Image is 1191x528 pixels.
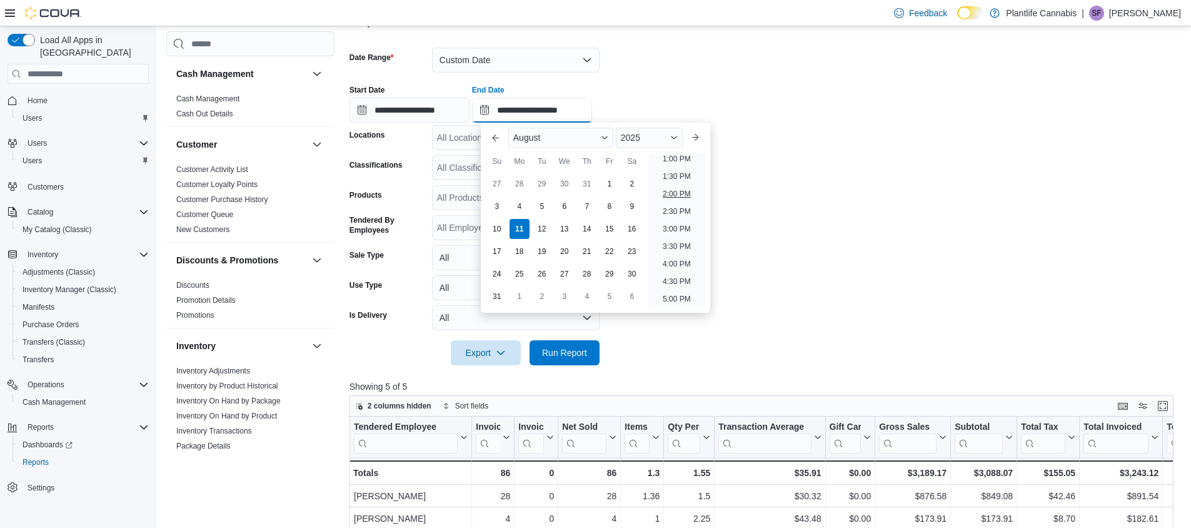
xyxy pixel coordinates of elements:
[176,442,231,450] a: Package Details
[176,310,214,320] span: Promotions
[577,287,597,307] div: day-4
[166,91,334,126] div: Cash Management
[18,437,149,452] span: Dashboards
[3,246,154,263] button: Inventory
[18,437,78,452] a: Dashboards
[472,98,592,123] input: Press the down key to enter a popover containing a calendar. Press the escape key to close the po...
[176,280,209,290] span: Discounts
[18,153,149,168] span: Users
[176,427,252,435] a: Inventory Transactions
[658,256,696,272] li: 4:00 PM
[600,151,620,171] div: Fr
[432,48,600,73] button: Custom Date
[829,489,871,504] div: $0.00
[18,335,90,350] a: Transfers (Classic)
[23,156,42,166] span: Users
[600,196,620,216] div: day-8
[23,397,86,407] span: Cash Management
[3,479,154,497] button: Settings
[13,298,154,316] button: Manifests
[176,138,307,151] button: Customer
[176,180,258,190] span: Customer Loyalty Points
[621,133,640,143] span: 2025
[577,151,597,171] div: Th
[176,225,229,235] span: New Customers
[718,422,821,454] button: Transaction Average
[13,263,154,281] button: Adjustments (Classic)
[13,316,154,333] button: Purchase Orders
[510,196,530,216] div: day-4
[176,340,216,352] h3: Inventory
[432,245,600,270] button: All
[718,489,821,504] div: $30.32
[18,111,149,126] span: Users
[349,130,385,140] label: Locations
[309,338,324,353] button: Inventory
[718,422,811,454] div: Transaction Average
[510,264,530,284] div: day-25
[532,174,552,194] div: day-29
[176,397,281,405] a: Inventory On Hand by Package
[18,282,121,297] a: Inventory Manager (Classic)
[889,1,952,26] a: Feedback
[879,465,947,480] div: $3,189.17
[1083,465,1158,480] div: $3,243.12
[23,113,42,123] span: Users
[909,7,947,19] span: Feedback
[957,19,958,20] span: Dark Mode
[622,241,642,261] div: day-23
[562,511,616,526] div: 4
[625,465,660,480] div: 1.3
[1083,422,1148,434] div: Total Invoiced
[600,264,620,284] div: day-29
[532,151,552,171] div: Tu
[955,422,1013,454] button: Subtotal
[555,264,575,284] div: day-27
[176,396,281,406] span: Inventory On Hand by Package
[3,91,154,109] button: Home
[658,169,696,184] li: 1:30 PM
[542,347,587,359] span: Run Report
[1083,422,1158,454] button: Total Invoiced
[508,128,613,148] div: Button. Open the month selector. August is currently selected.
[18,455,54,470] a: Reports
[13,109,154,127] button: Users
[176,382,278,390] a: Inventory by Product Historical
[685,128,705,148] button: Next month
[3,177,154,195] button: Customers
[668,422,710,454] button: Qty Per Transaction
[23,205,149,220] span: Catalog
[600,287,620,307] div: day-5
[28,483,54,493] span: Settings
[3,135,154,152] button: Users
[28,182,64,192] span: Customers
[1135,399,1150,414] button: Display options
[13,152,154,170] button: Users
[23,225,92,235] span: My Catalog (Classic)
[476,511,510,526] div: 4
[486,128,506,148] button: Previous Month
[625,422,650,454] div: Items Per Transaction
[176,254,307,267] button: Discounts & Promotions
[353,465,468,480] div: Totals
[658,204,696,219] li: 2:30 PM
[513,133,541,143] span: August
[23,136,149,151] span: Users
[23,302,54,312] span: Manifests
[18,317,84,332] a: Purchase Orders
[668,511,710,526] div: 2.25
[1155,399,1170,414] button: Enter fullscreen
[718,422,811,434] div: Transaction Average
[510,287,530,307] div: day-1
[176,281,209,290] a: Discounts
[518,422,544,454] div: Invoices Ref
[349,310,387,320] label: Is Delivery
[35,34,149,59] span: Load All Apps in [GEOGRAPHIC_DATA]
[1109,6,1181,21] p: [PERSON_NAME]
[510,219,530,239] div: day-11
[368,401,431,411] span: 2 columns hidden
[879,422,937,434] div: Gross Sales
[622,219,642,239] div: day-16
[1021,422,1065,434] div: Total Tax
[432,275,600,300] button: All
